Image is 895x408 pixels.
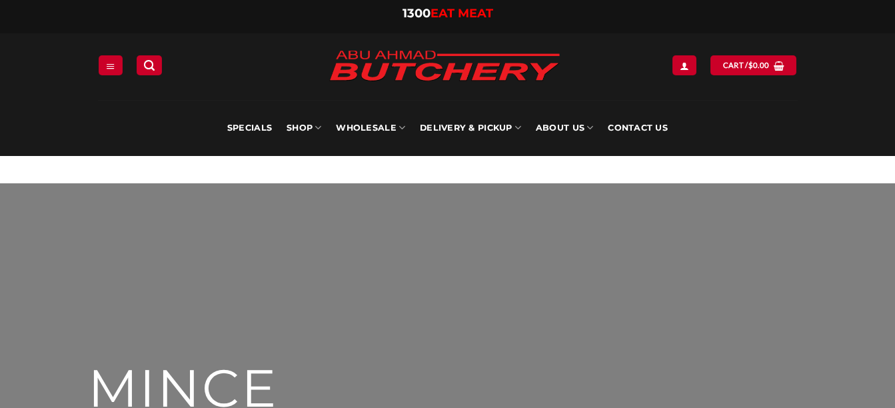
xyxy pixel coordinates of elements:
[723,59,770,71] span: Cart /
[227,100,272,156] a: Specials
[672,55,696,75] a: Login
[403,6,431,21] span: 1300
[137,55,162,75] a: Search
[287,100,321,156] a: SHOP
[536,100,593,156] a: About Us
[431,6,493,21] span: EAT MEAT
[99,55,123,75] a: Menu
[748,59,753,71] span: $
[318,41,571,92] img: Abu Ahmad Butchery
[608,100,668,156] a: Contact Us
[748,61,770,69] bdi: 0.00
[420,100,521,156] a: Delivery & Pickup
[403,6,493,21] a: 1300EAT MEAT
[336,100,405,156] a: Wholesale
[710,55,796,75] a: View cart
